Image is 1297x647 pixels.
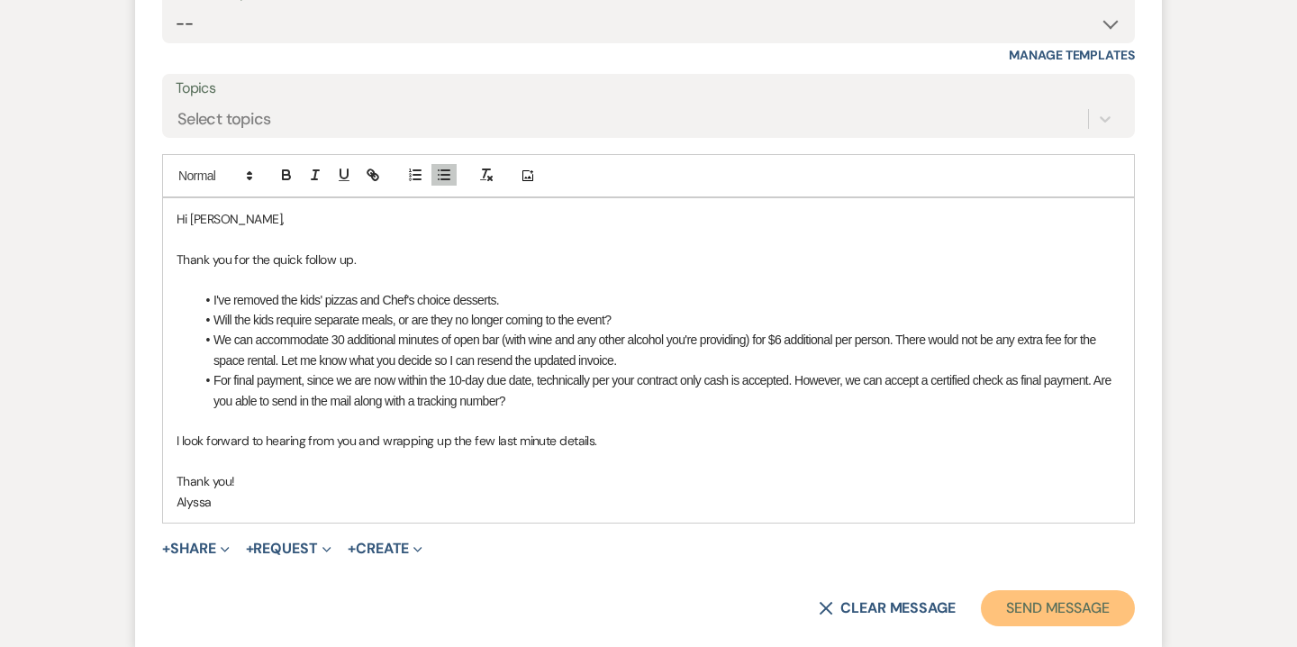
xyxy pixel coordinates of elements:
button: Request [246,542,331,556]
p: Thank you! [177,471,1120,491]
p: Alyssa [177,492,1120,512]
li: I've removed the kids' pizzas and Chef's choice desserts. [195,290,1120,310]
p: Thank you for the quick follow up. [177,250,1120,269]
li: Will the kids require separate meals, or are they no longer coming to the event? [195,310,1120,330]
li: We can accommodate 30 additional minutes of open bar (with wine and any other alcohol you're prov... [195,330,1120,370]
div: Select topics [177,106,271,131]
p: I look forward to hearing from you and wrapping up the few last minute details. [177,431,1120,451]
a: Manage Templates [1009,47,1135,63]
p: Hi [PERSON_NAME], [177,209,1120,229]
li: For final payment, since we are now within the 10-day due date, technically per your contract onl... [195,370,1120,411]
button: Clear message [819,601,956,615]
span: + [348,542,356,556]
span: + [162,542,170,556]
button: Share [162,542,230,556]
button: Create [348,542,422,556]
button: Send Message [981,590,1135,626]
span: + [246,542,254,556]
label: Topics [176,76,1121,102]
